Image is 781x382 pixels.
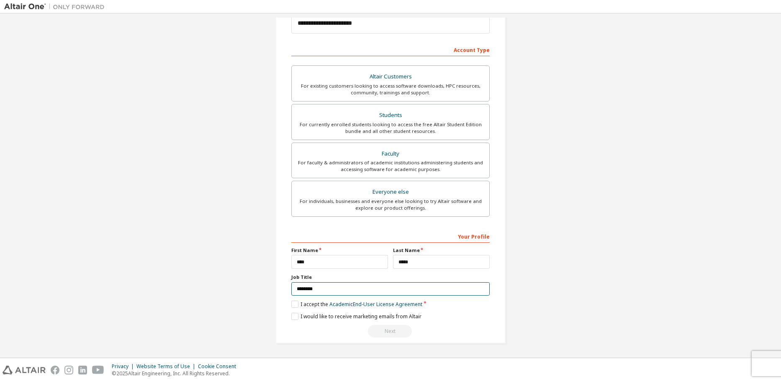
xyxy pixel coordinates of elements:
[291,43,490,56] div: Account Type
[198,363,241,370] div: Cookie Consent
[4,3,109,11] img: Altair One
[297,109,484,121] div: Students
[297,198,484,211] div: For individuals, businesses and everyone else looking to try Altair software and explore our prod...
[297,71,484,83] div: Altair Customers
[136,363,198,370] div: Website Terms of Use
[291,274,490,281] label: Job Title
[291,247,388,254] label: First Name
[291,325,490,338] div: Read and acccept EULA to continue
[329,301,422,308] a: Academic End-User License Agreement
[291,313,421,320] label: I would like to receive marketing emails from Altair
[51,366,59,374] img: facebook.svg
[291,229,490,243] div: Your Profile
[78,366,87,374] img: linkedin.svg
[297,186,484,198] div: Everyone else
[297,121,484,135] div: For currently enrolled students looking to access the free Altair Student Edition bundle and all ...
[112,363,136,370] div: Privacy
[291,301,422,308] label: I accept the
[297,148,484,160] div: Faculty
[393,247,490,254] label: Last Name
[3,366,46,374] img: altair_logo.svg
[297,83,484,96] div: For existing customers looking to access software downloads, HPC resources, community, trainings ...
[92,366,104,374] img: youtube.svg
[64,366,73,374] img: instagram.svg
[112,370,241,377] p: © 2025 Altair Engineering, Inc. All Rights Reserved.
[297,159,484,173] div: For faculty & administrators of academic institutions administering students and accessing softwa...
